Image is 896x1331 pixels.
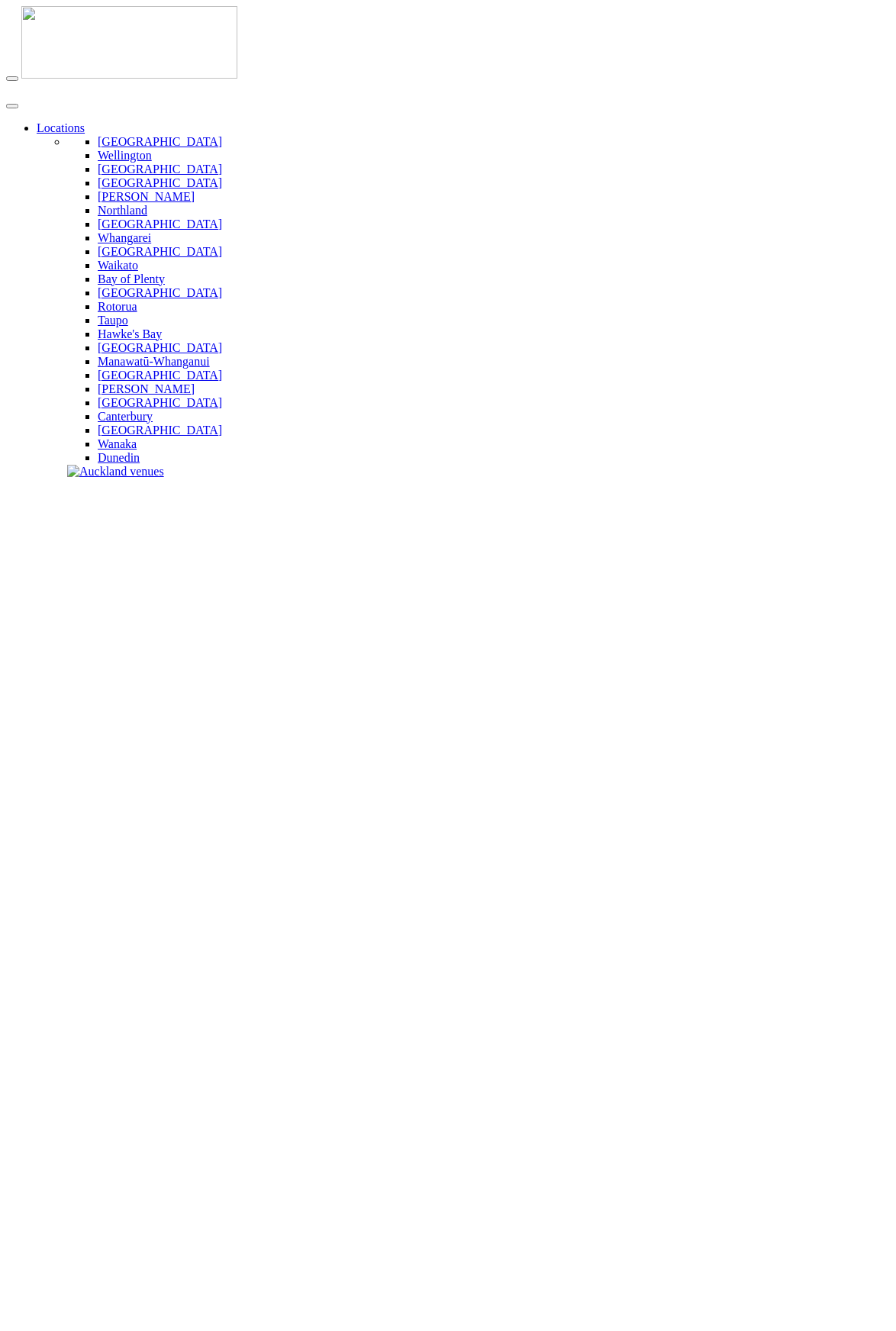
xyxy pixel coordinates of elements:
[98,218,222,230] a: [GEOGRAPHIC_DATA]
[98,259,138,272] a: Waikato
[98,382,195,395] a: [PERSON_NAME]
[98,314,128,327] a: Taupo
[6,82,195,92] img: new-zealand-venues-text.png
[98,451,140,464] a: Dunedin
[98,176,222,189] a: [GEOGRAPHIC_DATA]
[98,204,147,217] a: Northland
[98,355,210,368] a: Manawatū-Whanganui
[98,286,222,299] a: [GEOGRAPHIC_DATA]
[98,231,151,244] a: Whangarei
[98,272,165,285] a: Bay of Plenty
[98,149,152,162] a: Wellington
[98,341,222,354] a: [GEOGRAPHIC_DATA]
[67,465,164,479] img: Auckland venues
[98,327,162,340] a: Hawke's Bay
[98,135,222,148] a: [GEOGRAPHIC_DATA]
[98,300,137,313] a: Rotorua
[98,190,195,203] a: [PERSON_NAME]
[98,410,153,423] a: Canterbury
[98,163,222,176] a: [GEOGRAPHIC_DATA]
[98,424,222,437] a: [GEOGRAPHIC_DATA]
[98,245,222,258] a: [GEOGRAPHIC_DATA]
[98,396,222,409] a: [GEOGRAPHIC_DATA]
[21,6,237,79] img: nzv-logo.png
[98,437,137,450] a: Wanaka
[98,369,222,382] a: [GEOGRAPHIC_DATA]
[37,121,85,134] a: Locations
